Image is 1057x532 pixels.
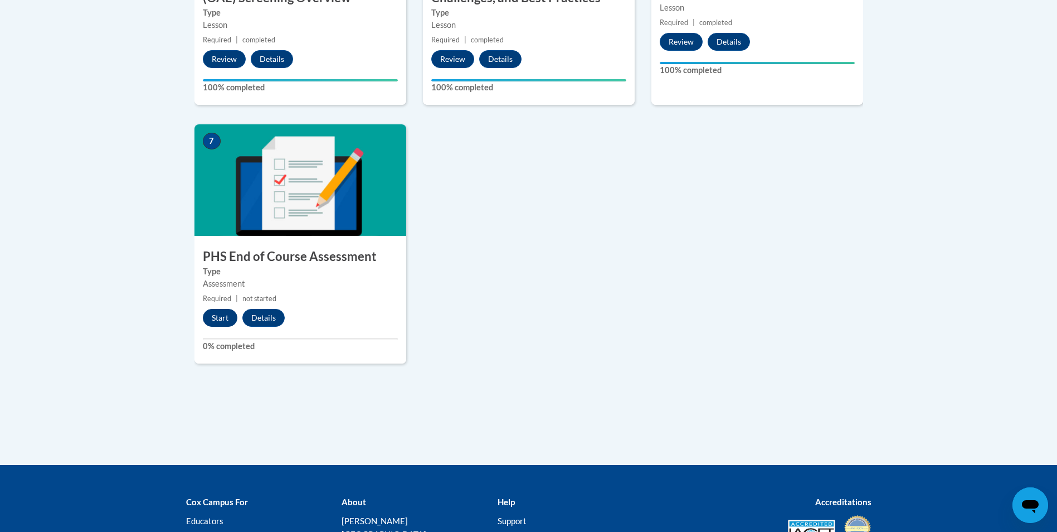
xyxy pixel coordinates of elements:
[471,36,504,44] span: completed
[464,36,466,44] span: |
[236,36,238,44] span: |
[479,50,522,68] button: Details
[699,18,732,27] span: completed
[251,50,293,68] button: Details
[708,33,750,51] button: Details
[203,79,398,81] div: Your progress
[203,81,398,94] label: 100% completed
[431,79,626,81] div: Your progress
[242,294,276,303] span: not started
[203,50,246,68] button: Review
[815,497,871,507] b: Accreditations
[431,19,626,31] div: Lesson
[203,36,231,44] span: Required
[660,33,703,51] button: Review
[342,497,366,507] b: About
[203,133,221,149] span: 7
[431,7,626,19] label: Type
[660,62,855,64] div: Your progress
[236,294,238,303] span: |
[693,18,695,27] span: |
[203,294,231,303] span: Required
[1012,487,1048,523] iframe: Button to launch messaging window
[431,36,460,44] span: Required
[431,50,474,68] button: Review
[203,19,398,31] div: Lesson
[194,248,406,265] h3: PHS End of Course Assessment
[498,516,527,526] a: Support
[203,309,237,327] button: Start
[498,497,515,507] b: Help
[186,497,248,507] b: Cox Campus For
[203,7,398,19] label: Type
[431,81,626,94] label: 100% completed
[660,2,855,14] div: Lesson
[186,516,223,526] a: Educators
[660,18,688,27] span: Required
[194,124,406,236] img: Course Image
[242,36,275,44] span: completed
[660,64,855,76] label: 100% completed
[242,309,285,327] button: Details
[203,340,398,352] label: 0% completed
[203,265,398,278] label: Type
[203,278,398,290] div: Assessment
